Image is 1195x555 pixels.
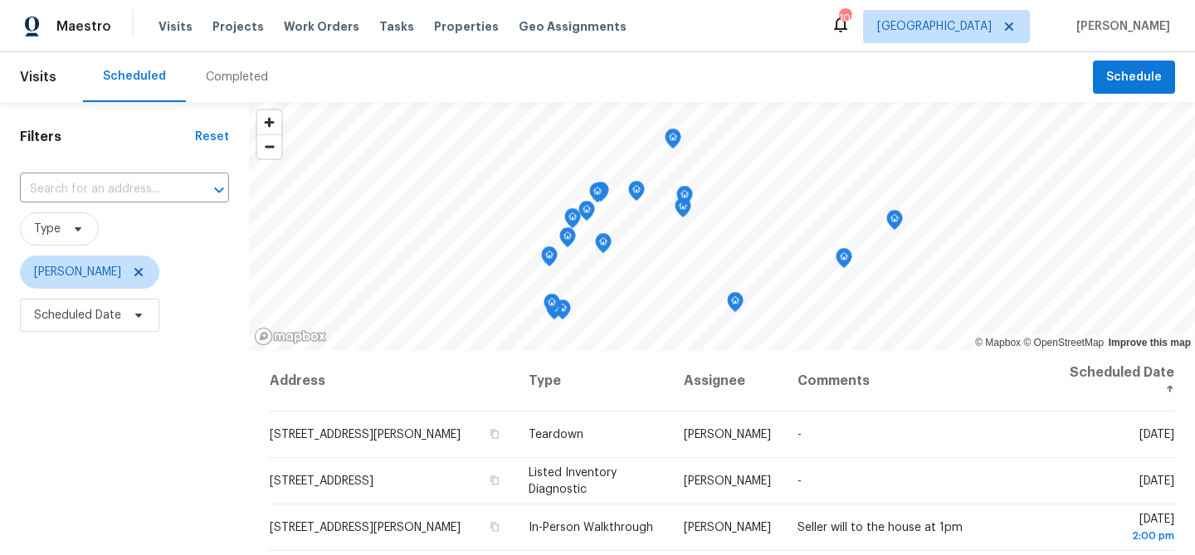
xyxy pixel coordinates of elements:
span: Listed Inventory Diagnostic [529,467,617,495]
th: Address [269,351,515,411]
th: Type [515,351,671,411]
button: Copy Address [487,519,502,534]
div: Scheduled [103,68,166,85]
div: 108 [839,10,851,27]
a: OpenStreetMap [1023,337,1104,348]
button: Copy Address [487,473,502,488]
span: Visits [20,59,56,95]
div: Map marker [665,129,681,154]
div: Map marker [727,292,744,318]
div: Map marker [628,181,645,207]
span: Tasks [379,21,414,32]
span: Work Orders [284,18,359,35]
th: Scheduled Date ↑ [1056,351,1175,411]
span: Zoom out [257,135,281,158]
span: - [797,429,802,441]
div: Map marker [595,233,612,259]
span: [DATE] [1139,429,1174,441]
div: Map marker [593,182,609,207]
th: Assignee [671,351,784,411]
span: Visits [159,18,193,35]
span: Teardown [529,429,583,441]
div: Map marker [544,294,560,319]
div: Map marker [676,186,693,212]
span: [GEOGRAPHIC_DATA] [877,18,992,35]
span: [DATE] [1070,514,1174,544]
span: Type [34,221,61,237]
div: Map marker [541,246,558,272]
span: [PERSON_NAME] [34,264,121,280]
span: Scheduled Date [34,307,121,324]
div: Map marker [559,227,576,253]
button: Zoom out [257,134,281,158]
div: Map marker [564,208,581,234]
button: Copy Address [487,426,502,441]
input: Search for an address... [20,177,183,202]
span: - [797,475,802,487]
span: In-Person Walkthrough [529,522,653,533]
span: [STREET_ADDRESS][PERSON_NAME] [270,522,461,533]
span: [PERSON_NAME] [1070,18,1170,35]
div: Map marker [836,248,852,274]
span: Properties [434,18,499,35]
span: [PERSON_NAME] [684,522,771,533]
div: Map marker [578,201,595,226]
th: Comments [784,351,1056,411]
span: [PERSON_NAME] [684,429,771,441]
a: Mapbox [975,337,1021,348]
span: [STREET_ADDRESS][PERSON_NAME] [270,429,461,441]
span: Projects [212,18,264,35]
button: Open [207,178,231,202]
button: Zoom in [257,110,281,134]
div: 2:00 pm [1070,528,1174,544]
span: [STREET_ADDRESS] [270,475,373,487]
div: Map marker [675,197,691,223]
span: Maestro [56,18,111,35]
a: Mapbox homepage [254,327,327,346]
a: Improve this map [1109,337,1191,348]
div: Map marker [554,299,571,325]
span: [DATE] [1139,475,1174,487]
div: Map marker [886,210,903,236]
h1: Filters [20,129,195,145]
span: [PERSON_NAME] [684,475,771,487]
div: Map marker [589,183,606,208]
canvas: Map [249,102,1195,351]
span: Schedule [1106,67,1162,88]
span: Geo Assignments [519,18,627,35]
button: Schedule [1093,61,1175,95]
div: Reset [195,129,229,145]
div: Completed [206,69,268,85]
span: Seller will to the house at 1pm [797,522,963,533]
